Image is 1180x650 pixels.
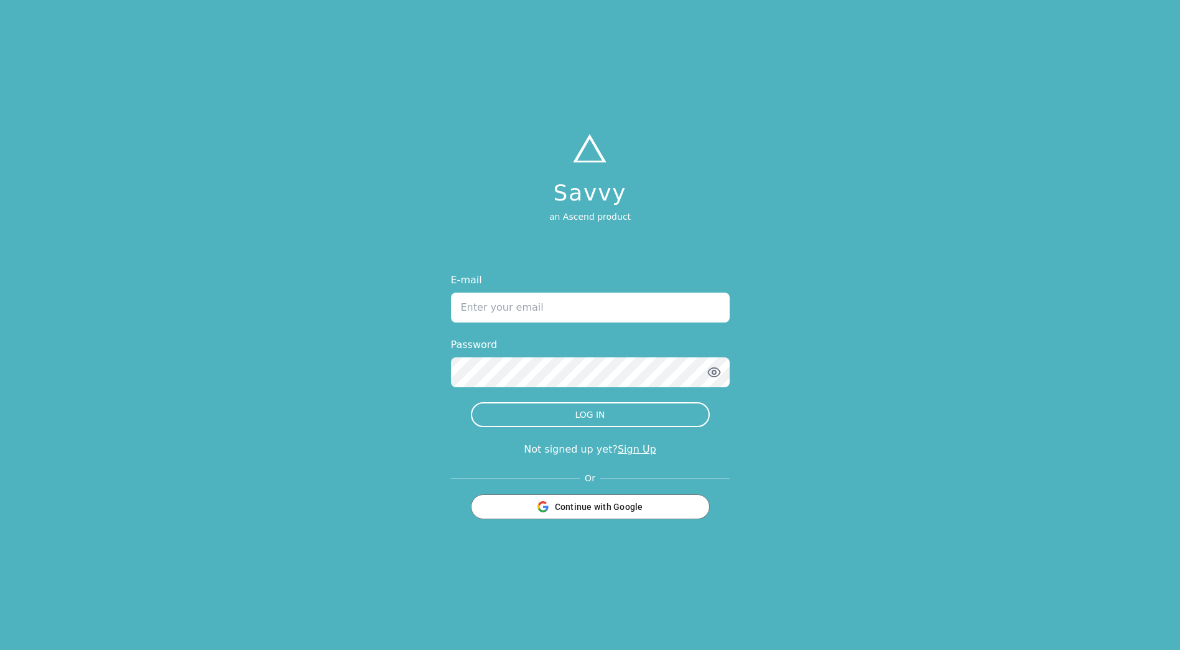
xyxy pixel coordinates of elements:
label: Password [451,337,730,352]
label: E-mail [451,273,730,288]
input: Enter your email [451,293,730,323]
h1: Savvy [549,181,631,205]
span: Or [580,472,600,484]
span: Continue with Google [555,501,643,513]
a: Sign Up [618,443,656,455]
span: Not signed up yet? [524,443,618,455]
button: Continue with Google [471,494,710,519]
button: LOG IN [471,402,710,427]
p: an Ascend product [549,210,631,223]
